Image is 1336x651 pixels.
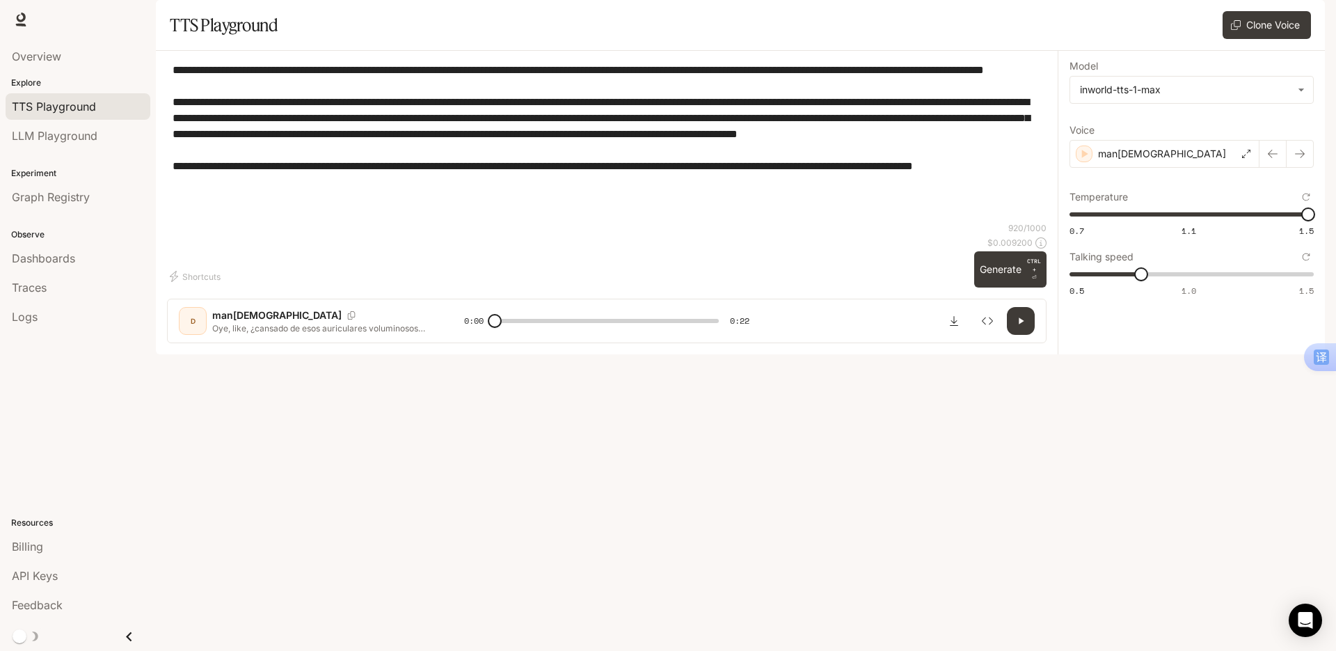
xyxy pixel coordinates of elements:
span: 0.5 [1069,285,1084,297]
button: Copy Voice ID [342,311,361,320]
div: D [182,310,204,332]
div: inworld-tts-1-max [1080,83,1291,97]
span: 0.7 [1069,225,1084,237]
p: CTRL + [1027,257,1041,274]
p: Oye, like, ¿cansado de esos auriculares voluminosos que se apagan a mitad del entrenamiento? Desc... [212,322,431,334]
span: 0:00 [464,314,484,328]
p: Voice [1069,125,1095,135]
p: Model [1069,61,1098,71]
span: 1.0 [1182,285,1196,297]
button: Reset to default [1298,189,1314,205]
p: Temperature [1069,192,1128,202]
button: Download audio [940,307,968,335]
p: man[DEMOGRAPHIC_DATA] [1098,147,1226,161]
div: Open Intercom Messenger [1289,604,1322,637]
button: GenerateCTRL +⏎ [974,251,1047,288]
h1: TTS Playground [170,11,278,39]
p: Talking speed [1069,252,1134,262]
button: Inspect [973,307,1001,335]
button: Reset to default [1298,249,1314,265]
span: 1.5 [1299,225,1314,237]
span: 1.5 [1299,285,1314,297]
span: 1.1 [1182,225,1196,237]
p: man[DEMOGRAPHIC_DATA] [212,308,342,322]
span: 0:22 [730,314,749,328]
div: inworld-tts-1-max [1070,77,1313,103]
button: Shortcuts [167,265,226,288]
p: ⏎ [1027,257,1041,282]
button: Clone Voice [1223,11,1311,39]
